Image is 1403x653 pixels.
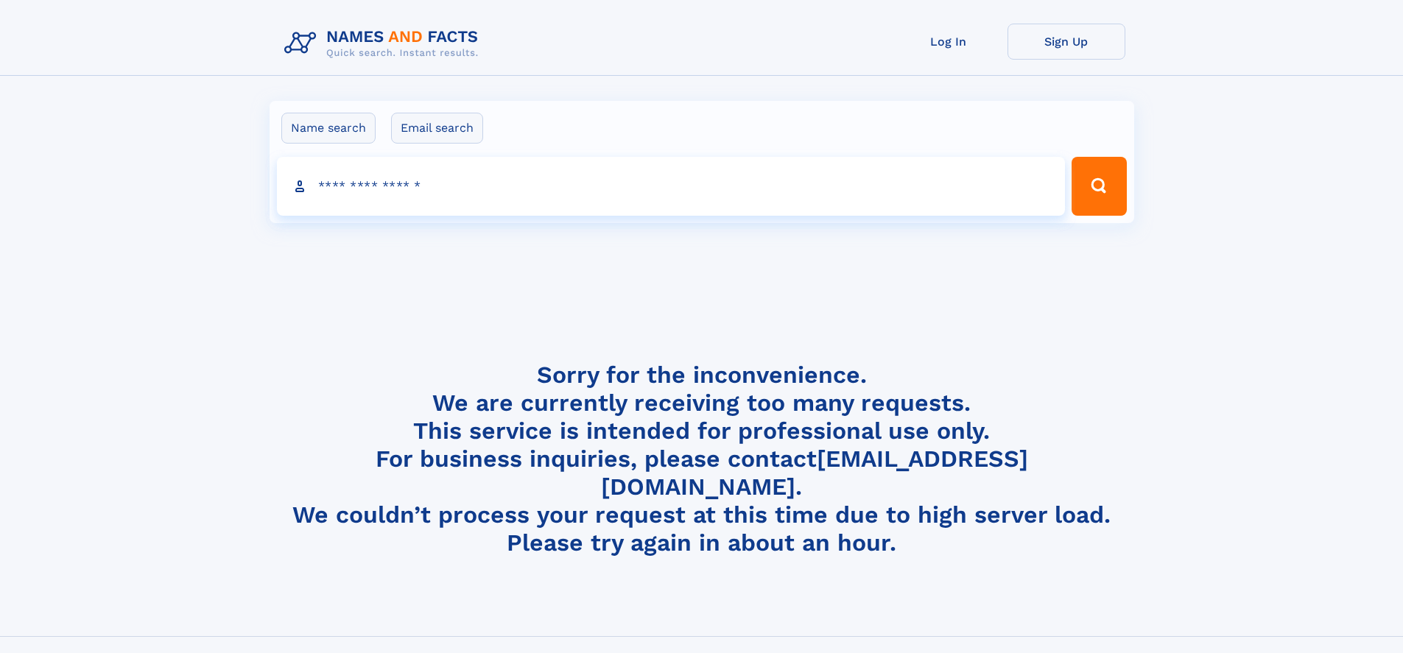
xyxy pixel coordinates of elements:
[278,24,490,63] img: Logo Names and Facts
[391,113,483,144] label: Email search
[890,24,1008,60] a: Log In
[277,157,1066,216] input: search input
[278,361,1125,557] h4: Sorry for the inconvenience. We are currently receiving too many requests. This service is intend...
[281,113,376,144] label: Name search
[1008,24,1125,60] a: Sign Up
[601,445,1028,501] a: [EMAIL_ADDRESS][DOMAIN_NAME]
[1072,157,1126,216] button: Search Button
